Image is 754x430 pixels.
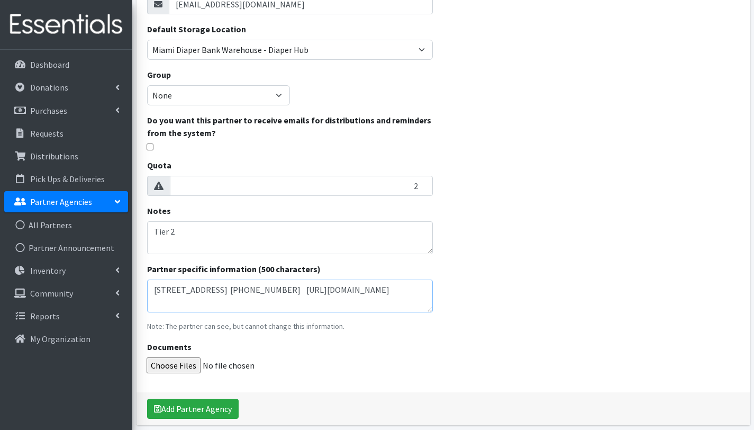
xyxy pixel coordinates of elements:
button: Add Partner Agency [147,399,239,419]
a: Community [4,283,128,304]
a: Partner Agencies [4,191,128,212]
a: Purchases [4,100,128,121]
p: Purchases [30,105,67,116]
p: Partner Agencies [30,196,92,207]
label: Default Storage Location [147,23,246,35]
label: Notes [147,204,171,217]
a: Requests [4,123,128,144]
p: Community [30,288,73,299]
label: Do you want this partner to receive emails for distributions and reminders from the system? [147,114,433,139]
p: Note: The partner can see, but cannot change this information. [147,321,433,332]
p: Reports [30,311,60,321]
a: Reports [4,306,128,327]
p: My Organization [30,334,90,344]
p: Dashboard [30,59,69,70]
p: Donations [30,82,68,93]
a: My Organization [4,328,128,350]
a: Inventory [4,260,128,281]
a: Dashboard [4,54,128,75]
a: Partner Announcement [4,237,128,258]
p: Distributions [30,151,78,162]
p: Requests [30,128,63,139]
label: Group [147,68,171,81]
a: Pick Ups & Deliveries [4,168,128,190]
p: Pick Ups & Deliveries [30,174,105,184]
img: HumanEssentials [4,7,128,42]
a: Distributions [4,146,128,167]
label: Quota [147,159,171,172]
a: Donations [4,77,128,98]
label: Partner specific information (500 characters) [147,263,321,275]
a: All Partners [4,214,128,236]
label: Documents [147,341,192,353]
p: Inventory [30,265,66,276]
